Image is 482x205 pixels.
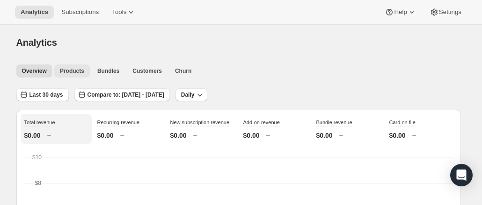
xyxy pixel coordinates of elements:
[175,67,191,75] span: Churn
[170,120,230,125] span: New subscription revenue
[60,67,84,75] span: Products
[181,91,195,99] span: Daily
[35,180,41,186] text: $8
[15,6,54,19] button: Analytics
[106,6,141,19] button: Tools
[132,67,162,75] span: Customers
[389,120,416,125] span: Card on file
[316,131,333,140] p: $0.00
[243,131,260,140] p: $0.00
[112,8,126,16] span: Tools
[389,131,406,140] p: $0.00
[61,8,99,16] span: Subscriptions
[394,8,407,16] span: Help
[22,67,47,75] span: Overview
[439,8,461,16] span: Settings
[16,37,57,48] span: Analytics
[56,6,104,19] button: Subscriptions
[424,6,467,19] button: Settings
[24,120,55,125] span: Total revenue
[97,131,114,140] p: $0.00
[21,8,48,16] span: Analytics
[243,120,280,125] span: Add-on revenue
[450,164,473,186] div: Open Intercom Messenger
[379,6,422,19] button: Help
[316,120,352,125] span: Bundle revenue
[97,120,140,125] span: Recurring revenue
[175,88,208,101] button: Daily
[97,67,119,75] span: Bundles
[16,88,69,101] button: Last 30 days
[74,88,170,101] button: Compare to: [DATE] - [DATE]
[24,131,41,140] p: $0.00
[29,91,63,99] span: Last 30 days
[170,131,187,140] p: $0.00
[32,154,42,161] text: $10
[88,91,164,99] span: Compare to: [DATE] - [DATE]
